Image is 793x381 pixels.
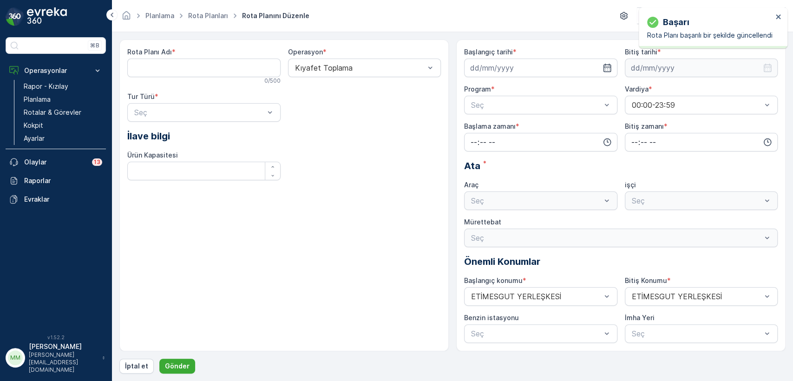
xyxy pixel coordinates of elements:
[6,190,106,209] a: Evraklar
[775,13,782,22] button: close
[637,7,786,24] button: Kızılay-[GEOGRAPHIC_DATA](+03:00)
[464,181,478,189] label: Araç
[24,95,51,104] p: Planlama
[464,159,480,173] span: Ata
[20,80,106,93] a: Rapor - Kızılay
[188,12,228,20] a: Rota Planları
[632,328,762,339] p: Seç
[647,31,773,40] p: Rota Planı başarılı bir şekilde güncellendi
[464,276,523,284] label: Başlangıç konumu
[625,59,778,77] input: dd/mm/yyyy
[8,350,23,365] div: MM
[288,48,323,56] label: Operasyon
[127,92,155,100] label: Tur Türü
[20,132,106,145] a: Ayarlar
[119,359,154,374] button: İptal et
[625,85,649,93] label: Vardiya
[6,153,106,171] a: Olaylar13
[471,328,601,339] p: Seç
[20,119,106,132] a: Kokpit
[464,218,501,226] label: Mürettebat
[90,42,99,49] p: ⌘B
[625,48,657,56] label: Bitiş tarihi
[24,121,43,130] p: Kokpit
[127,48,172,56] label: Rota Planı Adı
[27,7,67,26] img: logo_dark-DEwI_e13.png
[6,171,106,190] a: Raporlar
[94,158,100,166] p: 13
[165,361,190,371] p: Gönder
[121,14,131,22] a: Ana Sayfa
[464,122,516,130] label: Başlama zamanı
[6,7,24,26] img: logo
[145,12,174,20] a: Planlama
[159,359,195,374] button: Gönder
[20,106,106,119] a: Rotalar & Görevler
[625,122,664,130] label: Bitiş zamanı
[127,151,178,159] label: Ürün Kapasitesi
[24,176,102,185] p: Raporlar
[24,108,81,117] p: Rotalar & Görevler
[24,82,68,91] p: Rapor - Kızılay
[127,129,170,143] span: İlave bilgi
[125,361,148,371] p: İptal et
[637,11,653,21] img: k%C4%B1z%C4%B1lay.png
[240,11,311,20] span: Rota Planını Düzenle
[6,342,106,374] button: MM[PERSON_NAME][PERSON_NAME][EMAIL_ADDRESS][DOMAIN_NAME]
[464,48,513,56] label: Başlangıç tarihi
[464,59,617,77] input: dd/mm/yyyy
[625,181,636,189] label: işçi
[471,99,601,111] p: Seç
[6,61,106,80] button: Operasyonlar
[29,351,98,374] p: [PERSON_NAME][EMAIL_ADDRESS][DOMAIN_NAME]
[464,85,491,93] label: Program
[24,195,102,204] p: Evraklar
[24,158,86,167] p: Olaylar
[20,93,106,106] a: Planlama
[625,314,655,322] label: İmha Yeri
[264,77,281,85] p: 0 / 500
[464,255,778,269] p: Önemli Konumlar
[663,16,689,29] p: başarı
[6,335,106,340] span: v 1.52.2
[24,134,45,143] p: Ayarlar
[134,107,264,118] p: Seç
[464,314,519,322] label: Benzin istasyonu
[24,66,87,75] p: Operasyonlar
[625,276,667,284] label: Bitiş Konumu
[29,342,98,351] p: [PERSON_NAME]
